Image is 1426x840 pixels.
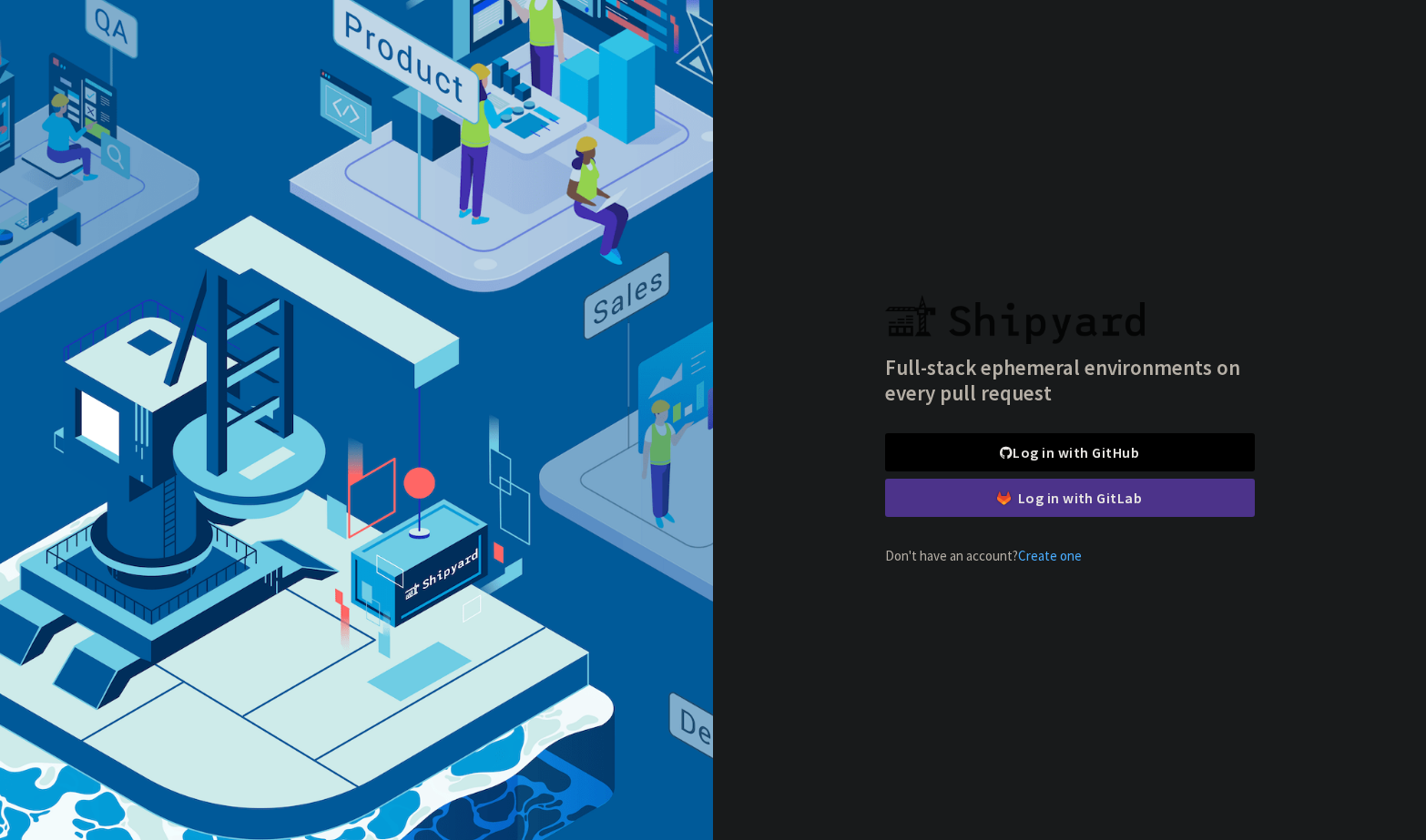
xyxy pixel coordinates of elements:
[885,547,1082,564] span: Don't have an account?
[1018,547,1082,564] a: Create one
[885,433,1255,471] a: Log in with GitHub
[885,355,1255,405] h4: Full-stack ephemeral environments on every pull request
[997,491,1011,505] img: gitlab-color.svg
[885,273,1145,344] img: Shipyard logo
[885,479,1255,517] a: Log in with GitLab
